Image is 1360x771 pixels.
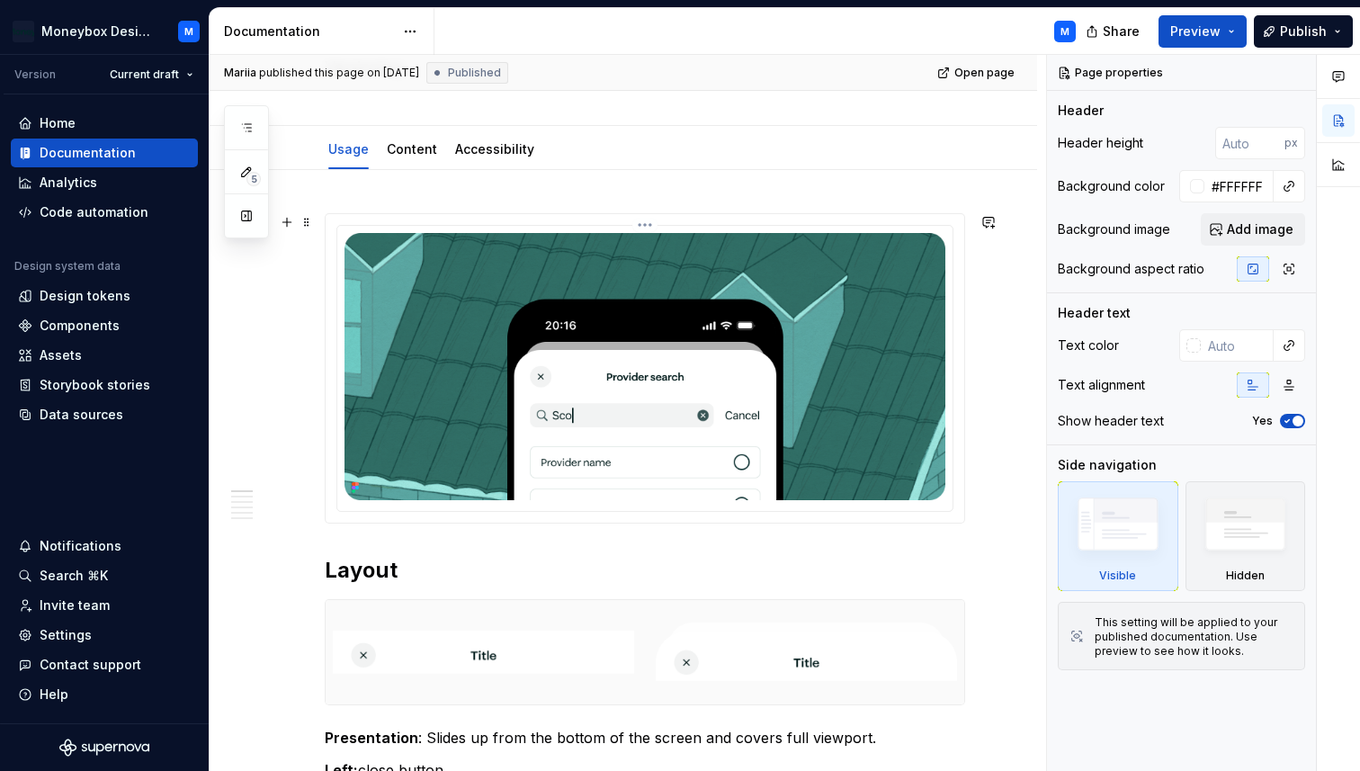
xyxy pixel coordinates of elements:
[40,346,82,364] div: Assets
[40,686,68,704] div: Help
[1058,134,1143,152] div: Header height
[1226,569,1265,583] div: Hidden
[1284,136,1298,150] p: px
[1103,22,1140,40] span: Share
[224,22,394,40] div: Documentation
[40,656,141,674] div: Contact support
[387,141,437,157] a: Content
[1058,481,1178,591] div: Visible
[1201,213,1305,246] button: Add image
[1060,24,1069,39] div: M
[11,109,198,138] a: Home
[954,66,1015,80] span: Open page
[40,596,110,614] div: Invite team
[11,591,198,620] a: Invite team
[11,282,198,310] a: Design tokens
[1058,412,1164,430] div: Show header text
[1058,336,1119,354] div: Text color
[1058,376,1145,394] div: Text alignment
[325,727,965,749] p: : Slides up from the bottom of the screen and covers full viewport.
[41,22,157,40] div: Moneybox Design System
[40,376,150,394] div: Storybook stories
[1058,177,1165,195] div: Background color
[11,561,198,590] button: Search ⌘K
[11,532,198,560] button: Notifications
[40,203,148,221] div: Code automation
[1204,170,1274,202] input: Auto
[380,130,444,167] div: Content
[1058,220,1170,238] div: Background image
[455,141,534,157] a: Accessibility
[11,621,198,650] a: Settings
[11,650,198,679] button: Contact support
[59,739,149,757] svg: Supernova Logo
[11,139,198,167] a: Documentation
[325,556,965,585] h2: Layout
[110,67,179,82] span: Current draft
[1252,414,1273,428] label: Yes
[11,400,198,429] a: Data sources
[1201,329,1274,362] input: Auto
[224,66,256,80] span: Mariia
[14,259,121,273] div: Design system data
[325,729,418,747] strong: Presentation
[40,287,130,305] div: Design tokens
[1058,102,1104,120] div: Header
[102,62,201,87] button: Current draft
[932,60,1023,85] a: Open page
[40,144,136,162] div: Documentation
[1254,15,1353,48] button: Publish
[246,172,261,186] span: 5
[1186,481,1306,591] div: Hidden
[40,174,97,192] div: Analytics
[11,168,198,197] a: Analytics
[448,130,541,167] div: Accessibility
[40,537,121,555] div: Notifications
[40,567,108,585] div: Search ⌘K
[1215,127,1284,159] input: Auto
[40,317,120,335] div: Components
[448,66,501,80] span: Published
[11,311,198,340] a: Components
[40,406,123,424] div: Data sources
[40,626,92,644] div: Settings
[4,12,205,50] button: Moneybox Design SystemM
[11,341,198,370] a: Assets
[11,371,198,399] a: Storybook stories
[40,114,76,132] div: Home
[321,130,376,167] div: Usage
[1099,569,1136,583] div: Visible
[1058,260,1204,278] div: Background aspect ratio
[1170,22,1221,40] span: Preview
[13,21,34,42] img: c17557e8-ebdc-49e2-ab9e-7487adcf6d53.png
[11,198,198,227] a: Code automation
[1095,615,1293,659] div: This setting will be applied to your published documentation. Use preview to see how it looks.
[1058,304,1131,322] div: Header text
[1227,220,1293,238] span: Add image
[1159,15,1247,48] button: Preview
[259,66,419,80] div: published this page on [DATE]
[1280,22,1327,40] span: Publish
[11,680,198,709] button: Help
[1058,456,1157,474] div: Side navigation
[1077,15,1151,48] button: Share
[184,24,193,39] div: M
[14,67,56,82] div: Version
[328,141,369,157] a: Usage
